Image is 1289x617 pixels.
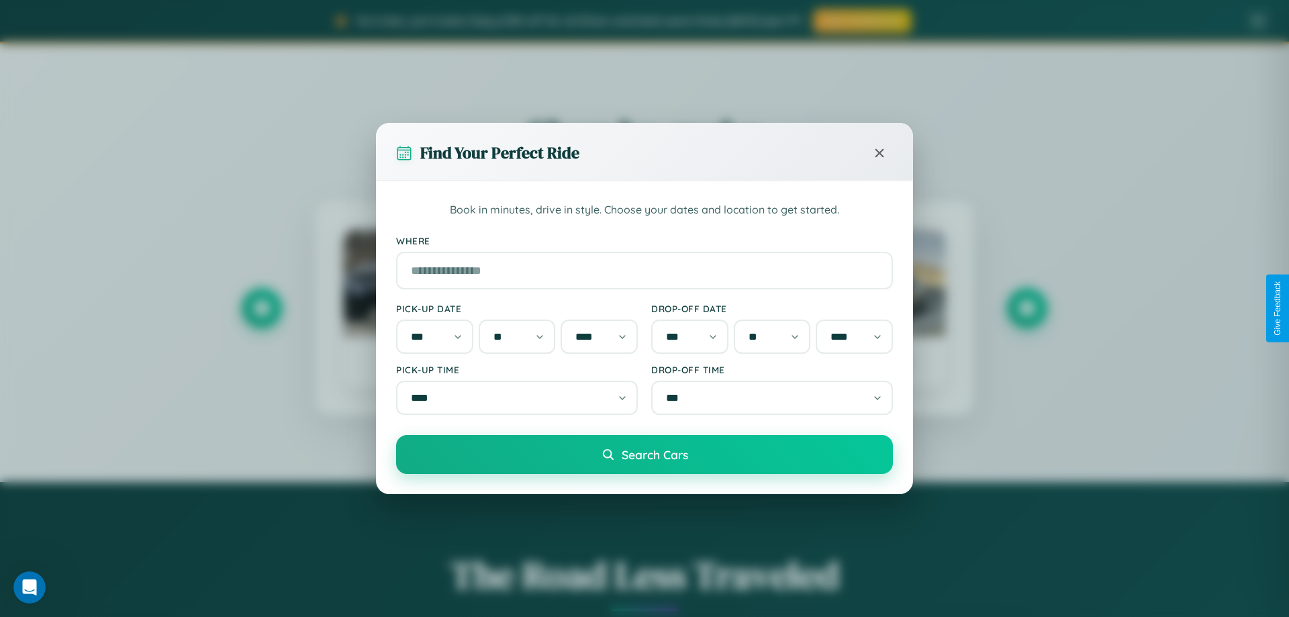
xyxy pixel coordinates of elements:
p: Book in minutes, drive in style. Choose your dates and location to get started. [396,201,893,219]
label: Drop-off Time [651,364,893,375]
label: Drop-off Date [651,303,893,314]
h3: Find Your Perfect Ride [420,142,579,164]
label: Pick-up Date [396,303,638,314]
button: Search Cars [396,435,893,474]
span: Search Cars [622,447,688,462]
label: Pick-up Time [396,364,638,375]
label: Where [396,235,893,246]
